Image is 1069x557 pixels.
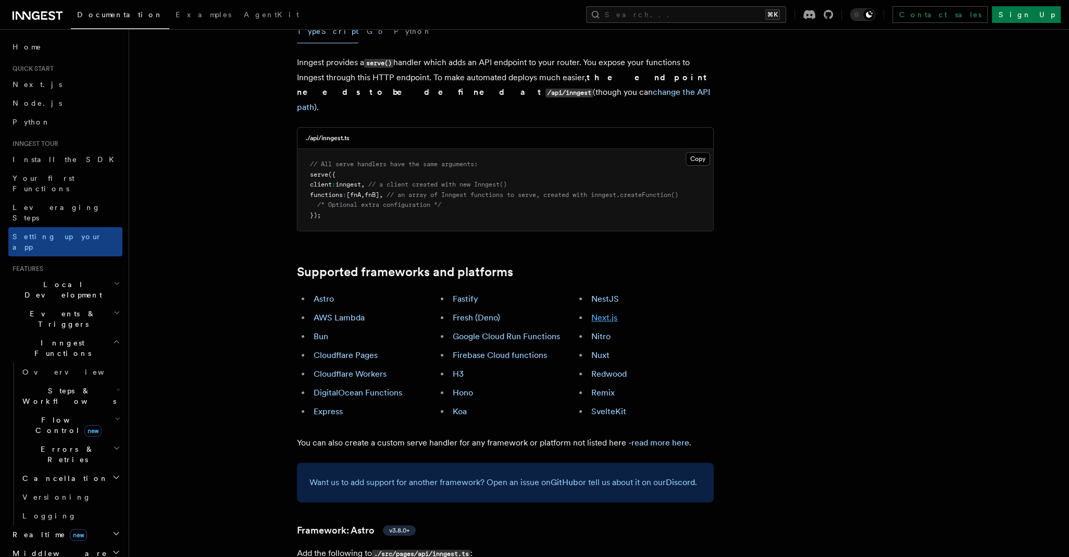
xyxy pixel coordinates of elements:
a: Next.js [591,313,617,323]
button: Local Development [8,275,122,304]
a: Overview [18,363,122,381]
button: TypeScript [297,20,358,43]
a: Next.js [8,75,122,94]
a: AWS Lambda [314,313,365,323]
span: Examples [176,10,231,19]
span: new [70,529,87,541]
span: new [84,425,102,437]
button: Steps & Workflows [18,381,122,411]
button: Realtimenew [8,525,122,544]
span: Overview [22,368,130,376]
button: Python [394,20,432,43]
button: Go [367,20,386,43]
a: Remix [591,388,615,398]
span: client [310,181,332,188]
span: Quick start [8,65,54,73]
a: SvelteKit [591,406,626,416]
span: , [361,191,365,199]
span: [fnA [346,191,361,199]
span: Flow Control [18,415,115,436]
button: Cancellation [18,469,122,488]
span: Documentation [77,10,163,19]
a: Home [8,38,122,56]
a: GitHub [551,477,578,487]
a: Express [314,406,343,416]
button: Events & Triggers [8,304,122,333]
button: Flow Controlnew [18,411,122,440]
span: v3.8.0+ [389,526,409,535]
button: Inngest Functions [8,333,122,363]
span: ({ [328,171,335,178]
a: Framework: Astrov3.8.0+ [297,523,416,538]
span: Logging [22,512,77,520]
button: Search...⌘K [586,6,786,23]
span: inngest [335,181,361,188]
span: Python [13,118,51,126]
span: serve [310,171,328,178]
span: }); [310,212,321,219]
a: Nuxt [591,350,610,360]
a: Examples [169,3,238,28]
span: AgentKit [244,10,299,19]
span: Next.js [13,80,62,89]
a: Your first Functions [8,169,122,198]
a: Koa [453,406,467,416]
span: /* Optional extra configuration */ [317,201,441,208]
a: NestJS [591,294,619,304]
a: Fresh (Deno) [453,313,500,323]
span: Home [13,42,42,52]
a: Cloudflare Pages [314,350,378,360]
a: Hono [453,388,473,398]
span: Leveraging Steps [13,203,101,222]
a: Supported frameworks and platforms [297,265,513,279]
span: , [361,181,365,188]
span: , [379,191,383,199]
span: Realtime [8,529,87,540]
span: Node.js [13,99,62,107]
a: Contact sales [892,6,988,23]
span: // an array of Inngest functions to serve, created with inngest.createFunction() [387,191,678,199]
code: /api/inngest [545,89,593,97]
span: Install the SDK [13,155,120,164]
a: Sign Up [992,6,1061,23]
div: Inngest Functions [8,363,122,525]
button: Errors & Retries [18,440,122,469]
a: Fastify [453,294,478,304]
span: Inngest Functions [8,338,113,358]
a: Discord [666,477,695,487]
span: functions [310,191,343,199]
span: Inngest tour [8,140,58,148]
a: Documentation [71,3,169,29]
span: Local Development [8,279,114,300]
a: Logging [18,506,122,525]
span: Features [8,265,43,273]
a: Redwood [591,369,627,379]
kbd: ⌘K [765,9,780,20]
h3: ./api/inngest.ts [306,134,350,142]
span: // All serve handlers have the same arguments: [310,160,478,168]
button: Toggle dark mode [850,8,875,21]
a: Firebase Cloud functions [453,350,547,360]
a: Bun [314,331,328,341]
a: Cloudflare Workers [314,369,387,379]
span: : [332,181,335,188]
a: Install the SDK [8,150,122,169]
span: : [343,191,346,199]
a: read more here [631,438,689,448]
a: Versioning [18,488,122,506]
button: Copy [686,152,710,166]
span: Versioning [22,493,91,501]
a: Google Cloud Run Functions [453,331,560,341]
a: Node.js [8,94,122,113]
a: Nitro [591,331,611,341]
a: Astro [314,294,334,304]
a: DigitalOcean Functions [314,388,402,398]
span: Cancellation [18,473,108,484]
p: Want us to add support for another framework? Open an issue on or tell us about it on our . [309,475,701,490]
p: Inngest provides a handler which adds an API endpoint to your router. You expose your functions t... [297,55,714,115]
span: Steps & Workflows [18,386,116,406]
span: fnB] [365,191,379,199]
span: // a client created with new Inngest() [368,181,507,188]
p: You can also create a custom serve handler for any framework or platform not listed here - . [297,436,714,450]
span: Your first Functions [13,174,74,193]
